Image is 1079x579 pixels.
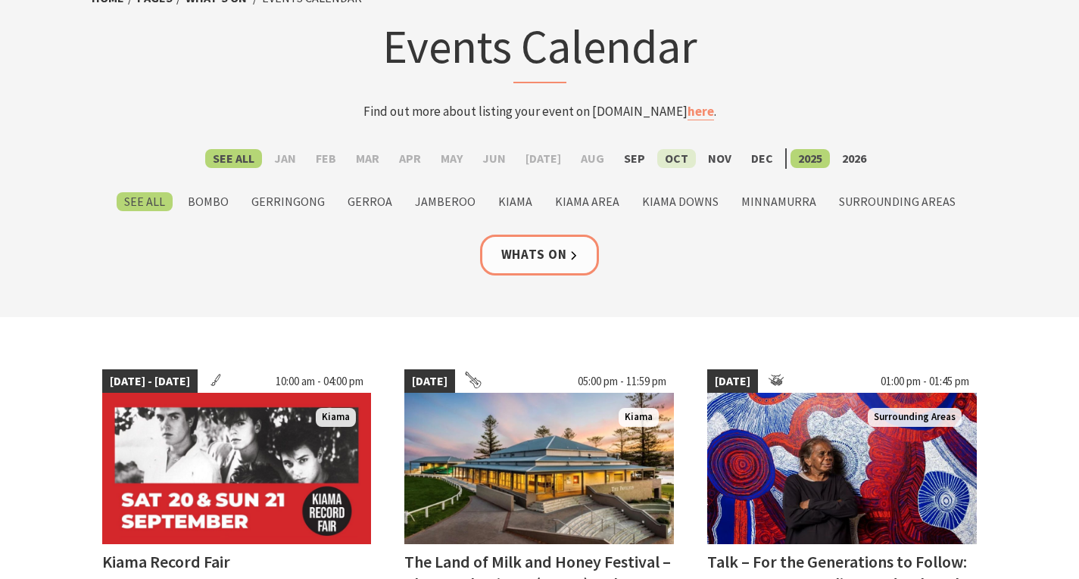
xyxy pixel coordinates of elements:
img: Land of Milk an Honey Festival [404,393,674,544]
label: Oct [657,149,696,168]
label: Surrounding Areas [831,192,963,211]
span: [DATE] - [DATE] [102,369,198,394]
label: [DATE] [518,149,569,168]
span: [DATE] [404,369,455,394]
label: 2025 [791,149,830,168]
span: 05:00 pm - 11:59 pm [570,369,674,394]
label: Bombo [180,192,236,211]
span: Kiama [619,408,659,427]
label: Jun [475,149,513,168]
img: Betty Pumani Kuntiwa stands in front of her large scale painting [707,393,977,544]
a: Whats On [480,235,600,275]
span: Surrounding Areas [868,408,962,427]
label: Nov [700,149,739,168]
label: Apr [391,149,429,168]
label: See All [117,192,173,211]
label: Kiama [491,192,540,211]
label: Sep [616,149,653,168]
label: Jamberoo [407,192,483,211]
p: Find out more about listing your event on [DOMAIN_NAME] . [243,101,837,122]
a: here [688,103,714,120]
label: Gerroa [340,192,400,211]
label: See All [205,149,262,168]
label: Kiama Area [547,192,627,211]
span: Kiama [316,408,356,427]
label: Gerringong [244,192,332,211]
h1: Events Calendar [243,16,837,83]
label: Mar [348,149,387,168]
label: 2026 [834,149,874,168]
label: Minnamurra [734,192,824,211]
span: [DATE] [707,369,758,394]
label: May [433,149,470,168]
label: Feb [308,149,344,168]
label: Jan [267,149,304,168]
label: Kiama Downs [635,192,726,211]
span: 01:00 pm - 01:45 pm [873,369,977,394]
h4: Kiama Record Fair [102,551,230,572]
label: Aug [573,149,612,168]
label: Dec [744,149,781,168]
span: 10:00 am - 04:00 pm [268,369,371,394]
